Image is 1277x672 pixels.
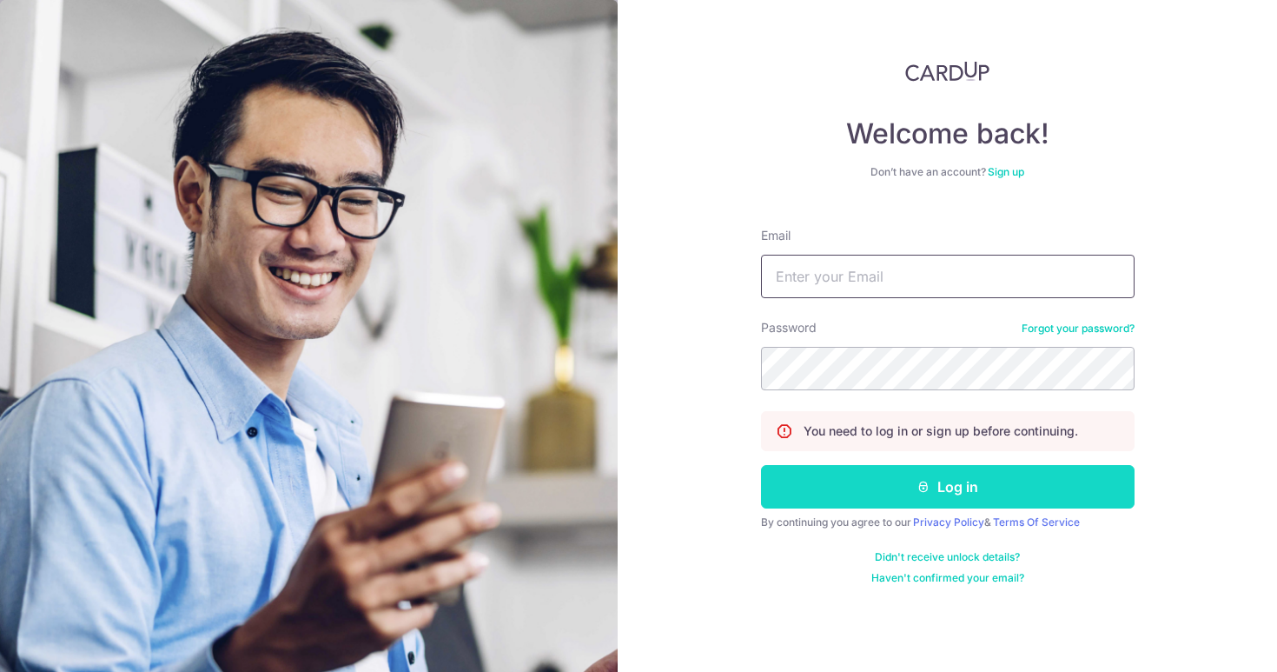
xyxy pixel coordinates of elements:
a: Forgot your password? [1022,322,1135,336]
a: Privacy Policy [913,516,984,529]
div: Don’t have an account? [761,165,1135,179]
a: Haven't confirmed your email? [871,571,1024,585]
input: Enter your Email [761,255,1135,298]
img: CardUp Logo [905,61,990,82]
a: Didn't receive unlock details? [875,550,1020,564]
label: Password [761,319,817,336]
p: You need to log in or sign up before continuing. [804,422,1078,440]
label: Email [761,227,791,244]
div: By continuing you agree to our & [761,516,1135,529]
a: Terms Of Service [993,516,1080,529]
button: Log in [761,465,1135,509]
h4: Welcome back! [761,116,1135,151]
a: Sign up [988,165,1024,178]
